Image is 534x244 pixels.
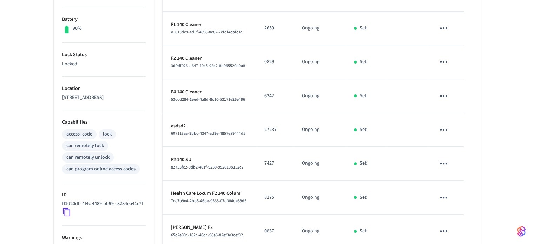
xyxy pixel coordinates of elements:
[360,160,367,167] p: Set
[62,60,146,68] p: Locked
[360,25,367,32] p: Set
[264,160,285,167] p: 7427
[62,85,146,92] p: Location
[62,191,146,199] p: ID
[360,194,367,201] p: Set
[360,92,367,100] p: Set
[171,164,244,170] span: 82753fc2-9db2-461f-9250-952610b152c7
[517,226,526,237] img: SeamLogoGradient.69752ec5.svg
[66,131,92,138] div: access_code
[66,165,136,173] div: can program online access codes
[171,123,248,130] p: asdsd2
[264,227,285,235] p: 0837
[103,131,112,138] div: lock
[264,126,285,133] p: 27237
[62,51,146,59] p: Lock Status
[294,181,345,215] td: Ongoing
[62,94,146,101] p: [STREET_ADDRESS]
[264,92,285,100] p: 6242
[264,25,285,32] p: 2659
[73,25,82,32] p: 90%
[360,58,367,66] p: Set
[294,12,345,45] td: Ongoing
[360,227,367,235] p: Set
[62,234,146,242] p: Warnings
[62,200,143,207] p: ff1d20db-4f4c-4489-bb99-c8284ea41c7f
[294,113,345,147] td: Ongoing
[171,55,248,62] p: F2 140 Cleaner
[66,154,110,161] div: can remotely unlock
[171,97,245,103] span: 53ccd284-1eed-4a8d-8c10-53171e26e496
[171,131,245,137] span: 607113aa-9bbc-4347-ad9e-4857e89444d5
[264,58,285,66] p: 0829
[294,147,345,180] td: Ongoing
[171,190,248,197] p: Health Care Locum F2 140 Colum
[294,45,345,79] td: Ongoing
[171,63,245,69] span: 3d9df026-d647-40c5-92c2-8b965520d0a8
[62,16,146,23] p: Battery
[171,224,248,231] p: [PERSON_NAME] F2
[360,126,367,133] p: Set
[294,79,345,113] td: Ongoing
[264,194,285,201] p: 8175
[171,29,243,35] span: e1613dc9-ed5f-4898-8c82-7cfdf4cbfc1c
[62,119,146,126] p: Capabilities
[171,232,243,238] span: 65c2e00c-162c-46dc-98a6-82ef3e3cef02
[66,142,104,150] div: can remotely lock
[171,156,248,164] p: F2 140 SU
[171,198,246,204] span: 7cc7b9e4-2bb5-46be-9568-07d384de88d5
[171,21,248,28] p: F1 140 Cleaner
[171,88,248,96] p: F4 140 Cleaner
